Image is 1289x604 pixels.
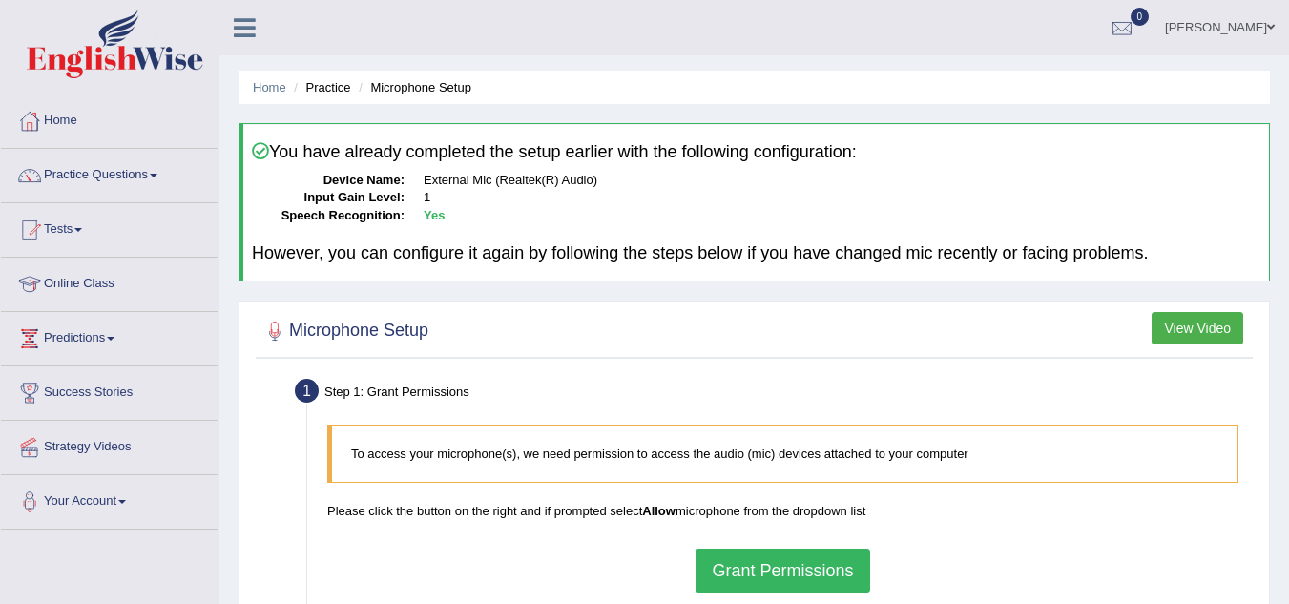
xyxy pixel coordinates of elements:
[327,502,1238,520] p: Please click the button on the right and if prompted select microphone from the dropdown list
[286,373,1260,415] div: Step 1: Grant Permissions
[1,475,218,523] a: Your Account
[642,504,676,518] b: Allow
[252,142,1260,162] h4: You have already completed the setup earlier with the following configuration:
[289,78,350,96] li: Practice
[1,366,218,414] a: Success Stories
[260,317,428,345] h2: Microphone Setup
[1,94,218,142] a: Home
[351,445,1218,463] p: To access your microphone(s), we need permission to access the audio (mic) devices attached to yo...
[1152,312,1243,344] button: View Video
[252,244,1260,263] h4: However, you can configure it again by following the steps below if you have changed mic recently...
[252,172,405,190] dt: Device Name:
[1,203,218,251] a: Tests
[1,149,218,197] a: Practice Questions
[252,189,405,207] dt: Input Gain Level:
[252,207,405,225] dt: Speech Recognition:
[696,549,869,593] button: Grant Permissions
[354,78,471,96] li: Microphone Setup
[1,258,218,305] a: Online Class
[424,208,445,222] b: Yes
[253,80,286,94] a: Home
[1,421,218,469] a: Strategy Videos
[424,172,1260,190] dd: External Mic (Realtek(R) Audio)
[424,189,1260,207] dd: 1
[1131,8,1150,26] span: 0
[1,312,218,360] a: Predictions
